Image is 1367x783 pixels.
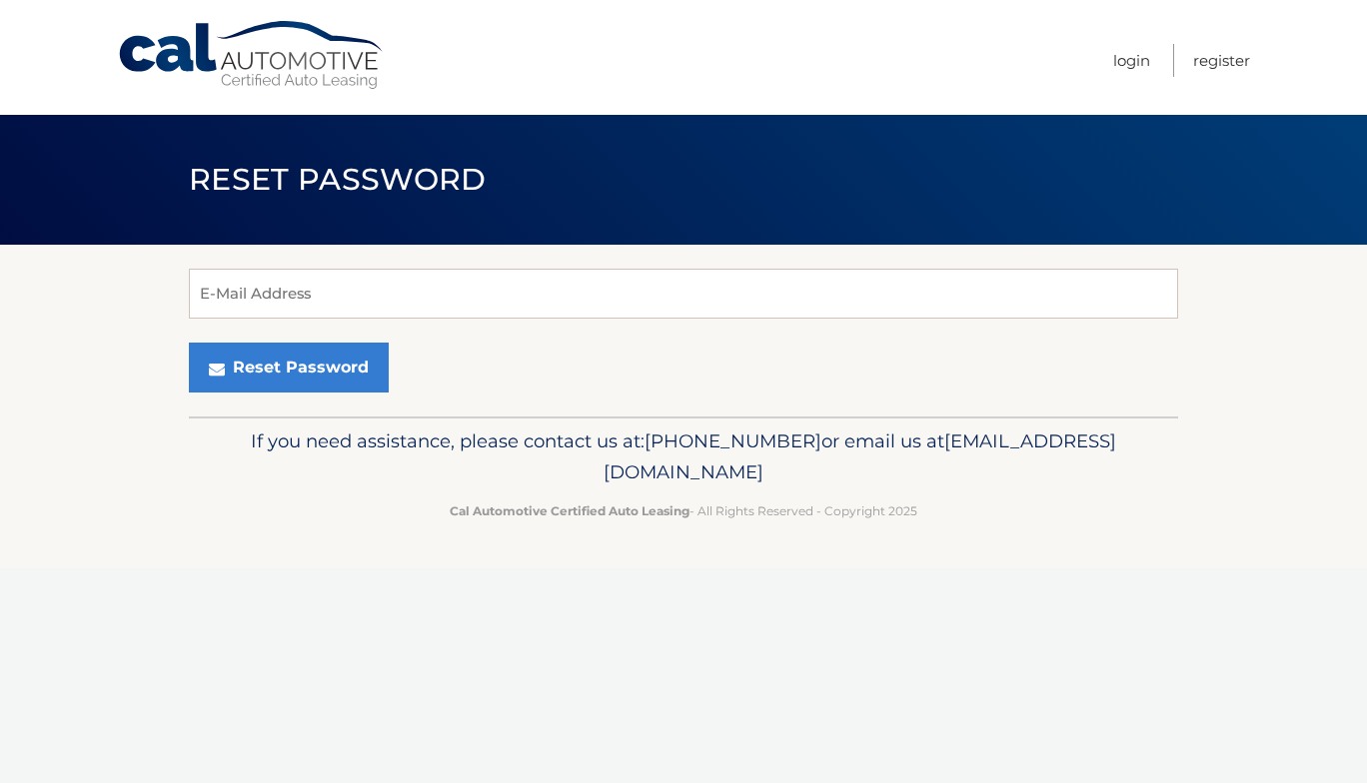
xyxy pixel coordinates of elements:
[189,269,1178,319] input: E-Mail Address
[1193,44,1250,77] a: Register
[645,429,821,452] span: [PHONE_NUMBER]
[1113,44,1150,77] a: Login
[202,425,1165,489] p: If you need assistance, please contact us at: or email us at
[117,20,387,91] a: Cal Automotive
[189,161,486,198] span: Reset Password
[189,343,389,392] button: Reset Password
[450,503,689,518] strong: Cal Automotive Certified Auto Leasing
[202,500,1165,521] p: - All Rights Reserved - Copyright 2025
